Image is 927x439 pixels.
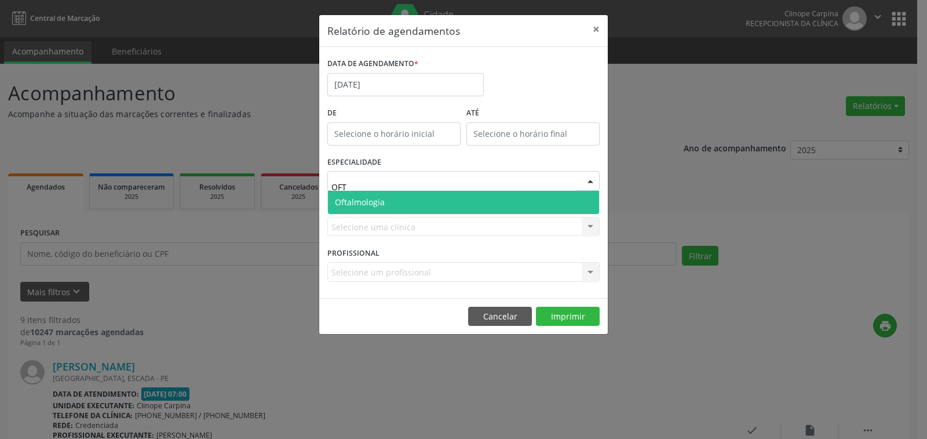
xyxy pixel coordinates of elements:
[585,15,608,43] button: Close
[466,122,600,146] input: Selecione o horário final
[466,104,600,122] label: ATÉ
[536,307,600,326] button: Imprimir
[327,73,484,96] input: Selecione uma data ou intervalo
[327,244,379,262] label: PROFISSIONAL
[327,55,418,73] label: DATA DE AGENDAMENTO
[327,122,461,146] input: Selecione o horário inicial
[335,197,385,208] span: Oftalmologia
[331,175,576,198] input: Seleciona uma especialidade
[468,307,532,326] button: Cancelar
[327,154,381,172] label: ESPECIALIDADE
[327,104,461,122] label: De
[327,23,460,38] h5: Relatório de agendamentos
